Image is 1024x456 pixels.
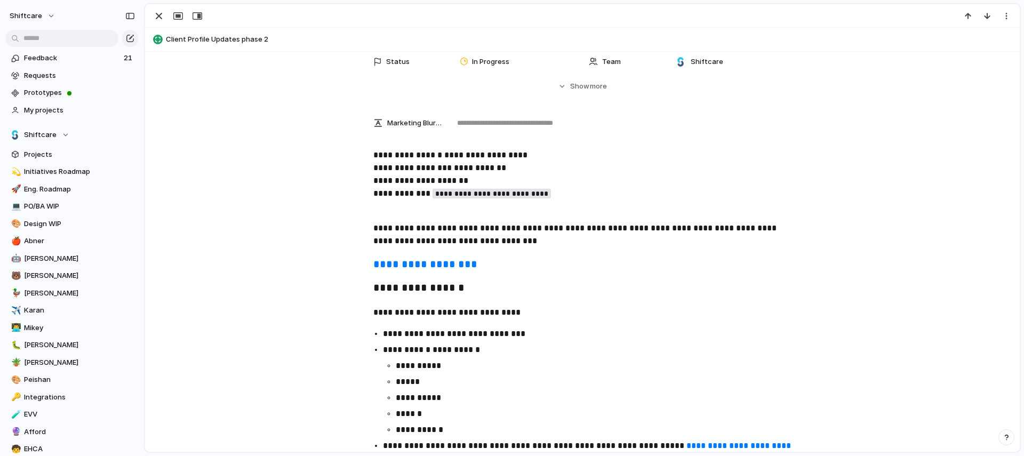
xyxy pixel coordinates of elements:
[10,392,20,403] button: 🔑
[5,181,139,197] a: 🚀Eng. Roadmap
[10,11,42,21] span: shiftcare
[570,81,589,92] span: Show
[5,285,139,301] a: 🦆[PERSON_NAME]
[24,105,135,116] span: My projects
[10,409,20,420] button: 🧪
[11,166,19,178] div: 💫
[24,130,57,140] span: Shiftcare
[10,357,20,368] button: 🪴
[5,320,139,336] a: 👨‍💻Mikey
[24,305,135,316] span: Karan
[11,201,19,213] div: 💻
[10,427,20,437] button: 🔮
[11,356,19,369] div: 🪴
[11,443,19,455] div: 🧒
[691,57,723,67] span: Shiftcare
[10,184,20,195] button: 🚀
[5,251,139,267] a: 🤖[PERSON_NAME]
[5,198,139,214] a: 💻PO/BA WIP
[24,374,135,385] span: Peishan
[11,252,19,265] div: 🤖
[24,427,135,437] span: Afford
[10,444,20,454] button: 🧒
[11,339,19,351] div: 🐛
[24,444,135,454] span: EHCA
[5,216,139,232] a: 🎨Design WIP
[24,392,135,403] span: Integrations
[24,323,135,333] span: Mikey
[10,219,20,229] button: 🎨
[11,287,19,299] div: 🦆
[11,409,19,421] div: 🧪
[24,166,135,177] span: Initiatives Roadmap
[5,164,139,180] div: 💫Initiatives Roadmap
[5,268,139,284] a: 🐻[PERSON_NAME]
[24,53,121,63] span: Feedback
[5,372,139,388] a: 🎨Peishan
[5,7,61,25] button: shiftcare
[5,147,139,163] a: Projects
[10,270,20,281] button: 🐻
[5,302,139,318] a: ✈️Karan
[5,102,139,118] a: My projects
[10,305,20,316] button: ✈️
[5,355,139,371] a: 🪴[PERSON_NAME]
[590,81,607,92] span: more
[10,288,20,299] button: 🦆
[5,337,139,353] a: 🐛[PERSON_NAME]
[5,68,139,84] a: Requests
[166,34,1015,45] span: Client Profile Updates phase 2
[24,409,135,420] span: EVV
[24,70,135,81] span: Requests
[602,57,621,67] span: Team
[124,53,134,63] span: 21
[5,424,139,440] a: 🔮Afford
[11,391,19,403] div: 🔑
[386,57,410,67] span: Status
[11,183,19,195] div: 🚀
[24,236,135,246] span: Abner
[5,233,139,249] a: 🍎Abner
[10,236,20,246] button: 🍎
[11,235,19,247] div: 🍎
[24,288,135,299] span: [PERSON_NAME]
[11,426,19,438] div: 🔮
[150,31,1015,48] button: Client Profile Updates phase 2
[24,340,135,350] span: [PERSON_NAME]
[11,374,19,386] div: 🎨
[5,127,139,143] button: Shiftcare
[24,219,135,229] span: Design WIP
[373,77,791,96] button: Showmore
[5,50,139,66] a: Feedback21
[24,357,135,368] span: [PERSON_NAME]
[5,406,139,422] a: 🧪EVV
[387,118,442,129] span: Marketing Blurb (15-20 Words)
[5,85,139,101] a: Prototypes
[24,149,135,160] span: Projects
[24,253,135,264] span: [PERSON_NAME]
[24,184,135,195] span: Eng. Roadmap
[5,389,139,405] a: 🔑Integrations
[10,323,20,333] button: 👨‍💻
[11,270,19,282] div: 🐻
[10,340,20,350] button: 🐛
[10,253,20,264] button: 🤖
[24,201,135,212] span: PO/BA WIP
[10,374,20,385] button: 🎨
[11,218,19,230] div: 🎨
